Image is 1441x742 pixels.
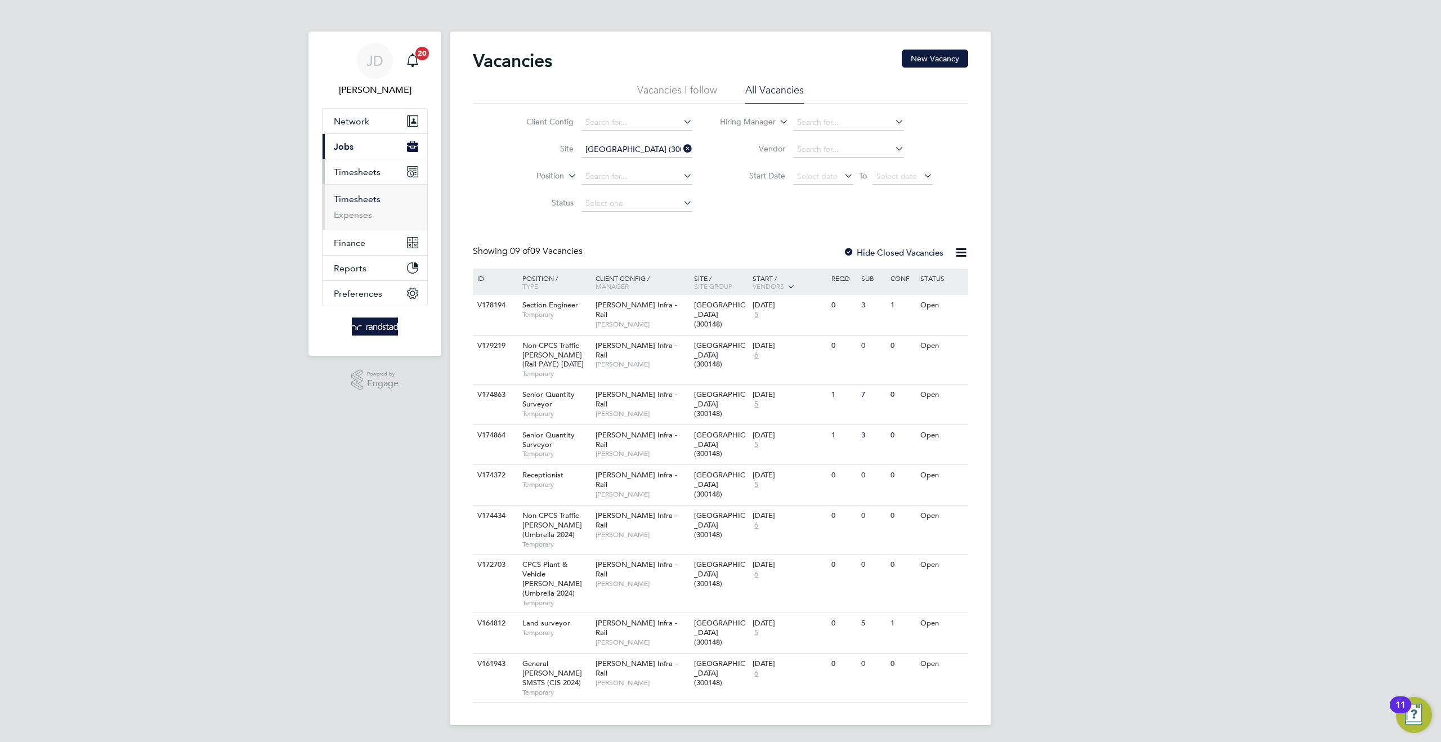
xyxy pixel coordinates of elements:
[637,83,717,104] li: Vacancies I follow
[876,171,917,181] span: Select date
[475,465,514,486] div: V174372
[694,618,745,647] span: [GEOGRAPHIC_DATA] (300148)
[858,654,888,674] div: 0
[918,336,966,356] div: Open
[596,490,688,499] span: [PERSON_NAME]
[858,385,888,405] div: 7
[596,678,688,687] span: [PERSON_NAME]
[797,171,838,181] span: Select date
[522,470,563,480] span: Receptionist
[366,53,383,68] span: JD
[858,295,888,316] div: 3
[753,669,760,678] span: 6
[334,116,369,127] span: Network
[888,295,917,316] div: 1
[888,613,917,634] div: 1
[888,425,917,446] div: 0
[888,555,917,575] div: 0
[596,511,677,530] span: [PERSON_NAME] Infra - Rail
[918,654,966,674] div: Open
[596,579,688,588] span: [PERSON_NAME]
[522,430,575,449] span: Senior Quantity Surveyor
[308,32,441,356] nav: Main navigation
[596,618,677,637] span: [PERSON_NAME] Infra - Rail
[522,560,582,598] span: CPCS Plant & Vehicle [PERSON_NAME] (Umbrella 2024)
[793,142,904,158] input: Search for...
[522,659,582,687] span: General [PERSON_NAME] SMSTS (CIS 2024)
[522,300,578,310] span: Section Engineer
[596,638,688,647] span: [PERSON_NAME]
[888,465,917,486] div: 0
[858,465,888,486] div: 0
[1395,705,1406,719] div: 11
[753,619,826,628] div: [DATE]
[596,300,677,319] span: [PERSON_NAME] Infra - Rail
[522,480,590,489] span: Temporary
[858,613,888,634] div: 5
[522,511,582,539] span: Non CPCS Traffic [PERSON_NAME] (Umbrella 2024)
[475,613,514,634] div: V164812
[596,530,688,539] span: [PERSON_NAME]
[593,269,691,296] div: Client Config /
[473,245,585,257] div: Showing
[352,318,399,336] img: randstad-logo-retina.png
[888,336,917,356] div: 0
[522,540,590,549] span: Temporary
[829,506,858,526] div: 0
[753,310,760,320] span: 5
[596,281,629,290] span: Manager
[322,318,428,336] a: Go to home page
[1396,697,1432,733] button: Open Resource Center, 11 new notifications
[596,390,677,409] span: [PERSON_NAME] Infra - Rail
[509,198,574,208] label: Status
[596,341,677,360] span: [PERSON_NAME] Infra - Rail
[918,269,966,288] div: Status
[694,511,745,539] span: [GEOGRAPHIC_DATA] (300148)
[367,379,399,388] span: Engage
[475,555,514,575] div: V172703
[596,409,688,418] span: [PERSON_NAME]
[522,598,590,607] span: Temporary
[858,336,888,356] div: 0
[322,83,428,97] span: James Deegan
[415,47,429,60] span: 20
[323,256,427,280] button: Reports
[856,168,870,183] span: To
[888,654,917,674] div: 0
[753,560,826,570] div: [DATE]
[753,390,826,400] div: [DATE]
[753,480,760,490] span: 5
[323,109,427,133] button: Network
[720,144,785,154] label: Vendor
[711,117,776,128] label: Hiring Manager
[753,570,760,579] span: 6
[694,470,745,499] span: [GEOGRAPHIC_DATA] (300148)
[522,688,590,697] span: Temporary
[918,506,966,526] div: Open
[918,425,966,446] div: Open
[694,560,745,588] span: [GEOGRAPHIC_DATA] (300148)
[829,555,858,575] div: 0
[829,269,858,288] div: Reqd
[720,171,785,181] label: Start Date
[918,555,966,575] div: Open
[829,385,858,405] div: 1
[829,295,858,316] div: 0
[691,269,750,296] div: Site /
[581,115,692,131] input: Search for...
[522,449,590,458] span: Temporary
[323,281,427,306] button: Preferences
[514,269,593,296] div: Position /
[829,465,858,486] div: 0
[596,470,677,489] span: [PERSON_NAME] Infra - Rail
[323,134,427,159] button: Jobs
[323,159,427,184] button: Timesheets
[753,659,826,669] div: [DATE]
[753,400,760,409] span: 5
[596,659,677,678] span: [PERSON_NAME] Infra - Rail
[596,320,688,329] span: [PERSON_NAME]
[475,336,514,356] div: V179219
[902,50,968,68] button: New Vacancy
[334,288,382,299] span: Preferences
[334,209,372,220] a: Expenses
